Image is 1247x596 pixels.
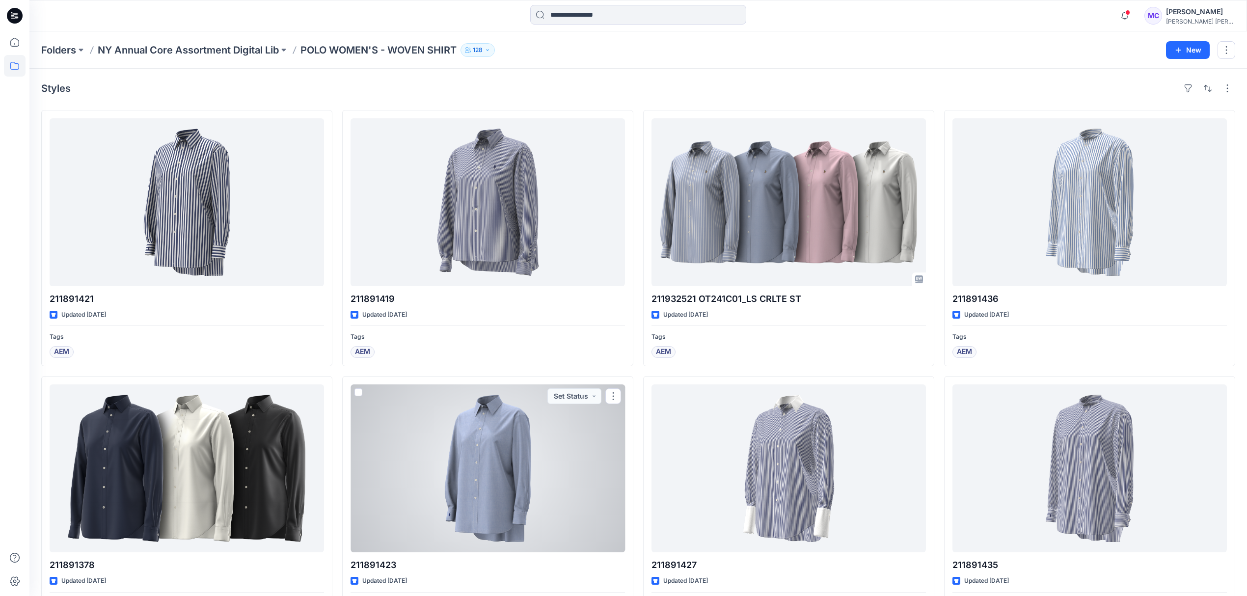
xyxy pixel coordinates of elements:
[663,576,708,586] p: Updated [DATE]
[952,118,1227,286] a: 211891436
[54,346,69,358] span: AEM
[1166,18,1235,25] div: [PERSON_NAME] [PERSON_NAME]
[41,82,71,94] h4: Styles
[952,332,1227,342] p: Tags
[651,292,926,306] p: 211932521 OT241C01_LS CRLTE ST
[362,576,407,586] p: Updated [DATE]
[964,576,1009,586] p: Updated [DATE]
[362,310,407,320] p: Updated [DATE]
[41,43,76,57] a: Folders
[473,45,483,55] p: 128
[61,576,106,586] p: Updated [DATE]
[1166,6,1235,18] div: [PERSON_NAME]
[50,332,324,342] p: Tags
[1166,41,1210,59] button: New
[61,310,106,320] p: Updated [DATE]
[651,384,926,552] a: 211891427
[461,43,495,57] button: 128
[351,384,625,552] a: 211891423
[957,346,972,358] span: AEM
[651,332,926,342] p: Tags
[964,310,1009,320] p: Updated [DATE]
[663,310,708,320] p: Updated [DATE]
[50,292,324,306] p: 211891421
[351,292,625,306] p: 211891419
[50,558,324,572] p: 211891378
[50,118,324,286] a: 211891421
[300,43,457,57] p: POLO WOMEN'S - WOVEN SHIRT
[952,384,1227,552] a: 211891435
[351,118,625,286] a: 211891419
[351,332,625,342] p: Tags
[651,558,926,572] p: 211891427
[651,118,926,286] a: 211932521 OT241C01_LS CRLTE ST
[656,346,671,358] span: AEM
[952,558,1227,572] p: 211891435
[952,292,1227,306] p: 211891436
[351,558,625,572] p: 211891423
[355,346,370,358] span: AEM
[50,384,324,552] a: 211891378
[98,43,279,57] a: NY Annual Core Assortment Digital Lib
[1144,7,1162,25] div: MC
